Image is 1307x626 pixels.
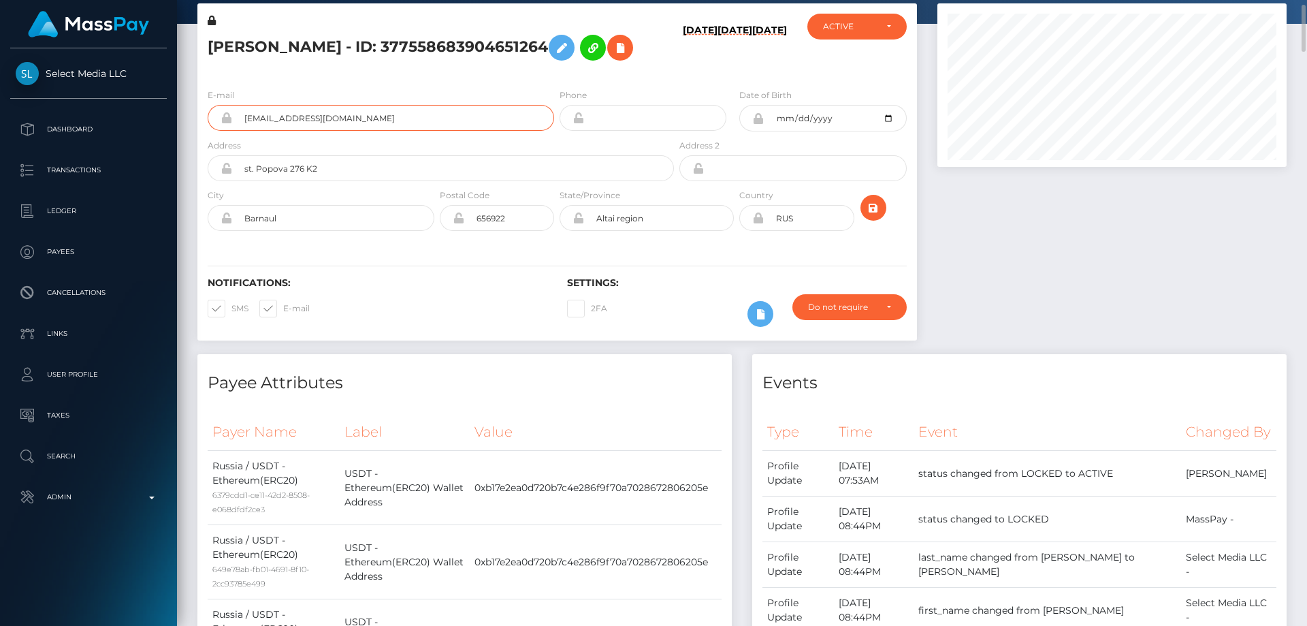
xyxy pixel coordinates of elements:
td: Profile Update [762,497,834,542]
p: Payees [16,242,161,262]
a: Links [10,317,167,351]
h6: [DATE] [717,25,752,72]
label: Phone [560,89,587,101]
td: Select Media LLC - [1181,542,1276,588]
div: ACTIVE [823,21,875,32]
h6: [DATE] [752,25,787,72]
h4: Payee Attributes [208,371,722,395]
button: ACTIVE [807,14,907,40]
td: USDT - Ethereum(ERC20) Wallet Address [340,451,470,525]
p: User Profile [16,364,161,385]
th: Event [914,413,1180,451]
label: Address 2 [679,140,720,152]
td: USDT - Ethereum(ERC20) Wallet Address [340,525,470,599]
p: Cancellations [16,283,161,303]
label: Date of Birth [739,89,792,101]
a: Taxes [10,398,167,433]
a: Transactions [10,153,167,187]
p: Transactions [16,160,161,181]
label: Postal Code [440,189,489,202]
td: [DATE] 07:53AM [834,451,914,497]
td: status changed to LOCKED [914,497,1180,542]
td: 0xb17e2ea0d720b7c4e286f9f70a7028672806205e [470,451,722,525]
p: Search [16,446,161,467]
td: Russia / USDT - Ethereum(ERC20) [208,525,340,599]
a: User Profile [10,358,167,392]
h4: Events [762,371,1276,395]
td: [DATE] 08:44PM [834,542,914,588]
td: [PERSON_NAME] [1181,451,1276,497]
a: Ledger [10,194,167,228]
td: 0xb17e2ea0d720b7c4e286f9f70a7028672806205e [470,525,722,599]
h5: [PERSON_NAME] - ID: 377558683904651264 [208,28,666,67]
label: Address [208,140,241,152]
th: Type [762,413,834,451]
p: Dashboard [16,119,161,140]
td: MassPay - [1181,497,1276,542]
th: Label [340,413,470,451]
th: Payer Name [208,413,340,451]
label: SMS [208,300,248,317]
td: [DATE] 08:44PM [834,497,914,542]
h6: Notifications: [208,277,547,289]
th: Time [834,413,914,451]
label: 2FA [567,300,607,317]
div: Do not require [808,302,875,313]
td: Profile Update [762,542,834,588]
a: Search [10,439,167,473]
img: Select Media LLC [16,62,39,85]
a: Dashboard [10,112,167,146]
label: E-mail [259,300,310,317]
label: Country [739,189,773,202]
a: Admin [10,480,167,514]
small: 6379cdd1-ce11-42d2-8508-e068dfdf2ce3 [212,490,310,514]
h6: Settings: [567,277,906,289]
td: Profile Update [762,451,834,497]
p: Taxes [16,405,161,426]
label: E-mail [208,89,234,101]
td: status changed from LOCKED to ACTIVE [914,451,1180,497]
span: Select Media LLC [10,67,167,80]
small: 649e78ab-fb01-4691-8f10-2cc93785e499 [212,565,309,589]
button: Do not require [792,294,907,320]
p: Admin [16,487,161,507]
a: Payees [10,235,167,269]
td: last_name changed from [PERSON_NAME] to [PERSON_NAME] [914,542,1180,588]
a: Cancellations [10,276,167,310]
img: MassPay Logo [28,11,149,37]
label: City [208,189,224,202]
td: Russia / USDT - Ethereum(ERC20) [208,451,340,525]
p: Links [16,324,161,344]
th: Changed By [1181,413,1276,451]
label: State/Province [560,189,620,202]
h6: [DATE] [683,25,717,72]
p: Ledger [16,201,161,221]
th: Value [470,413,722,451]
